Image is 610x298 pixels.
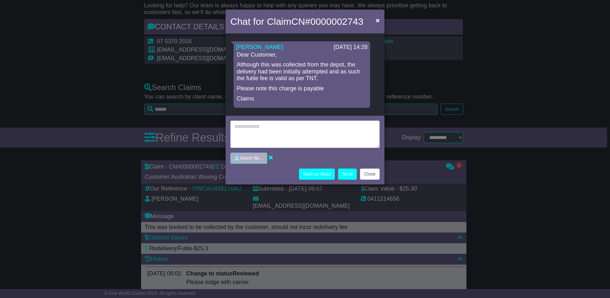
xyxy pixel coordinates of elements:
[334,44,368,51] div: [DATE] 14:28
[237,85,367,92] p: Please note this charge is payable
[360,169,380,180] button: Close
[236,44,283,50] a: [PERSON_NAME]
[291,16,363,27] span: CN#
[376,17,380,24] span: ×
[230,14,363,29] h4: Chat for Claim
[237,95,367,102] p: Claims
[373,14,383,27] button: Close
[237,61,367,82] p: Although this was collected from the depot, the delivery had been initially attempted and as such...
[310,16,363,27] span: 0000002743
[299,169,335,180] button: Mark as Read
[338,169,357,180] button: Send
[237,52,367,59] p: Dear Customer,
